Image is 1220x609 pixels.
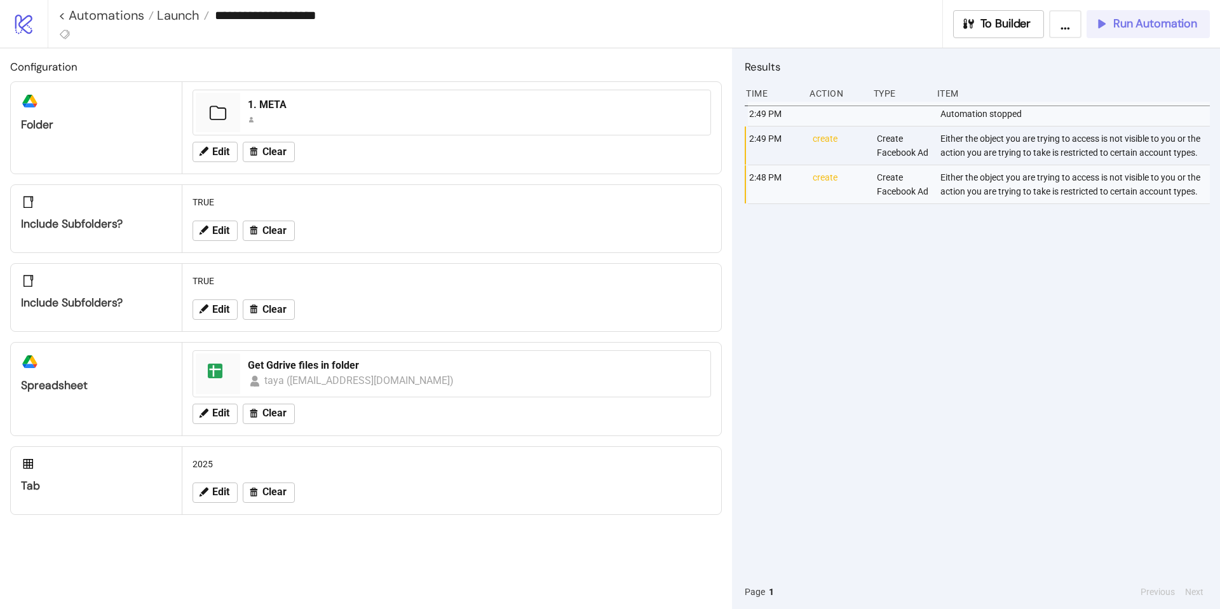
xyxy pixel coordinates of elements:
span: Clear [262,304,287,315]
div: Automation stopped [939,102,1213,126]
span: Edit [212,225,229,236]
div: taya ([EMAIL_ADDRESS][DOMAIN_NAME]) [264,373,455,388]
div: Action [808,81,863,106]
div: Spreadsheet [21,378,172,393]
button: Edit [193,221,238,241]
button: Clear [243,221,295,241]
div: Create Facebook Ad [876,127,930,165]
span: Edit [212,486,229,498]
button: Clear [243,299,295,320]
div: Either the object you are trying to access is not visible to you or the action you are trying to ... [939,127,1213,165]
button: 1 [765,585,778,599]
a: < Automations [58,9,154,22]
a: Launch [154,9,209,22]
div: create [811,127,866,165]
h2: Configuration [10,58,722,75]
div: Include subfolders? [21,217,172,231]
span: Run Automation [1113,17,1197,31]
div: 2025 [187,452,716,476]
div: TRUE [187,269,716,293]
div: 2:49 PM [748,102,803,126]
span: Page [745,585,765,599]
div: TRUE [187,190,716,214]
div: Create Facebook Ad [876,165,930,203]
div: Get Gdrive files in folder [248,359,703,373]
span: Edit [212,146,229,158]
button: Run Automation [1087,10,1210,38]
button: Next [1181,585,1207,599]
span: Edit [212,304,229,315]
span: Clear [262,486,287,498]
div: Include subfolders? [21,296,172,310]
span: Edit [212,407,229,419]
button: ... [1049,10,1081,38]
button: Edit [193,482,238,503]
button: Clear [243,482,295,503]
span: Clear [262,225,287,236]
div: Either the object you are trying to access is not visible to you or the action you are trying to ... [939,165,1213,203]
div: 2:48 PM [748,165,803,203]
div: 1. META [248,98,703,112]
div: Type [872,81,927,106]
button: To Builder [953,10,1045,38]
button: Previous [1137,585,1179,599]
button: Edit [193,404,238,424]
button: Edit [193,299,238,320]
div: Folder [21,118,172,132]
button: Clear [243,142,295,162]
button: Edit [193,142,238,162]
div: create [811,165,866,203]
span: Clear [262,146,287,158]
div: Tab [21,479,172,493]
div: Time [745,81,799,106]
span: Clear [262,407,287,419]
span: To Builder [980,17,1031,31]
button: Clear [243,404,295,424]
div: 2:49 PM [748,127,803,165]
h2: Results [745,58,1210,75]
div: Item [936,81,1210,106]
span: Launch [154,7,200,24]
